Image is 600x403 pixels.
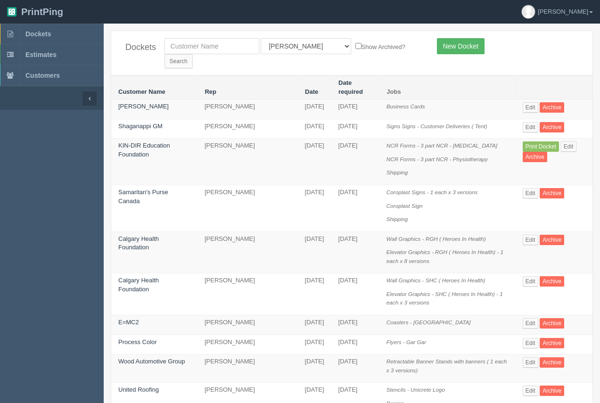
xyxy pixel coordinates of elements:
[437,38,485,54] a: New Docket
[386,291,503,306] i: Elevator Graphics - SHC ( Heroes In Health) - 1 each x 3 versions
[523,235,538,245] a: Edit
[331,315,379,335] td: [DATE]
[386,339,426,345] i: Flyers - Gar Gar
[386,169,408,175] i: Shipping
[164,54,193,68] input: Search
[118,142,170,158] a: KIN-DIR Education Foundation
[118,123,163,130] a: Shaganappi GM
[298,231,331,273] td: [DATE]
[197,119,298,139] td: [PERSON_NAME]
[118,338,157,345] a: Process Color
[523,338,538,348] a: Edit
[386,189,478,195] i: Coroplast Signs - 1 each x 3 versions
[355,41,405,52] label: Show Archived?
[118,277,159,293] a: Calgary Health Foundation
[205,88,216,95] a: Rep
[386,319,471,325] i: Coasters - [GEOGRAPHIC_DATA]
[197,273,298,315] td: [PERSON_NAME]
[197,231,298,273] td: [PERSON_NAME]
[523,122,538,132] a: Edit
[298,139,331,185] td: [DATE]
[25,51,57,58] span: Estimates
[125,43,150,52] h4: Dockets
[386,236,486,242] i: Wall Graphics - RGH ( Heroes In Health)
[540,102,564,113] a: Archive
[118,319,139,326] a: E=MC2
[298,99,331,119] td: [DATE]
[522,5,535,18] img: avatar_default-7531ab5dedf162e01f1e0bb0964e6a185e93c5c22dfe317fb01d7f8cd2b1632c.jpg
[25,30,51,38] span: Dockets
[298,335,331,354] td: [DATE]
[331,354,379,383] td: [DATE]
[197,315,298,335] td: [PERSON_NAME]
[331,273,379,315] td: [DATE]
[331,185,379,231] td: [DATE]
[197,335,298,354] td: [PERSON_NAME]
[386,203,423,209] i: Coroplast Sign
[540,357,564,368] a: Archive
[523,357,538,368] a: Edit
[386,103,425,109] i: Business Cards
[338,79,363,95] a: Date required
[379,76,516,99] th: Jobs
[197,99,298,119] td: [PERSON_NAME]
[118,386,159,393] a: United Roofing
[386,387,445,393] i: Stencils - Unicrete Logo
[331,119,379,139] td: [DATE]
[523,141,559,152] a: Print Docket
[118,235,159,251] a: Calgary Health Foundation
[298,185,331,231] td: [DATE]
[355,43,362,49] input: Show Archived?
[298,119,331,139] td: [DATE]
[7,7,16,16] img: logo-3e63b451c926e2ac314895c53de4908e5d424f24456219fb08d385ab2e579770.png
[523,276,538,287] a: Edit
[386,358,507,373] i: Retractable Banner Stands with banners ( 1 each x 3 versions)
[386,277,485,283] i: Wall Graphics - SHC ( Heroes In Health)
[197,139,298,185] td: [PERSON_NAME]
[540,235,564,245] a: Archive
[164,38,259,54] input: Customer Name
[118,88,165,95] a: Customer Name
[386,142,497,148] i: NCR Forms - 3 part NCR - [MEDICAL_DATA]
[540,318,564,329] a: Archive
[25,72,60,79] span: Customers
[540,386,564,396] a: Archive
[540,188,564,198] a: Archive
[386,156,488,162] i: NCR Forms - 3 part NCR - Physiotherapy
[523,386,538,396] a: Edit
[561,141,576,152] a: Edit
[298,273,331,315] td: [DATE]
[540,276,564,287] a: Archive
[523,102,538,113] a: Edit
[386,249,503,264] i: Elevator Graphics - RGH ( Heroes In Health) - 1 each x 8 versions
[540,122,564,132] a: Archive
[298,354,331,383] td: [DATE]
[298,315,331,335] td: [DATE]
[331,139,379,185] td: [DATE]
[386,216,408,222] i: Shipping
[197,185,298,231] td: [PERSON_NAME]
[523,318,538,329] a: Edit
[305,88,318,95] a: Date
[523,188,538,198] a: Edit
[386,123,487,129] i: Signs Signs - Customer Deliveries ( Tent)
[540,338,564,348] a: Archive
[118,189,168,205] a: Samaritan's Purse Canada
[197,354,298,383] td: [PERSON_NAME]
[331,231,379,273] td: [DATE]
[331,335,379,354] td: [DATE]
[331,99,379,119] td: [DATE]
[118,358,185,365] a: Wood Automotive Group
[523,152,547,162] a: Archive
[118,103,169,110] a: [PERSON_NAME]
